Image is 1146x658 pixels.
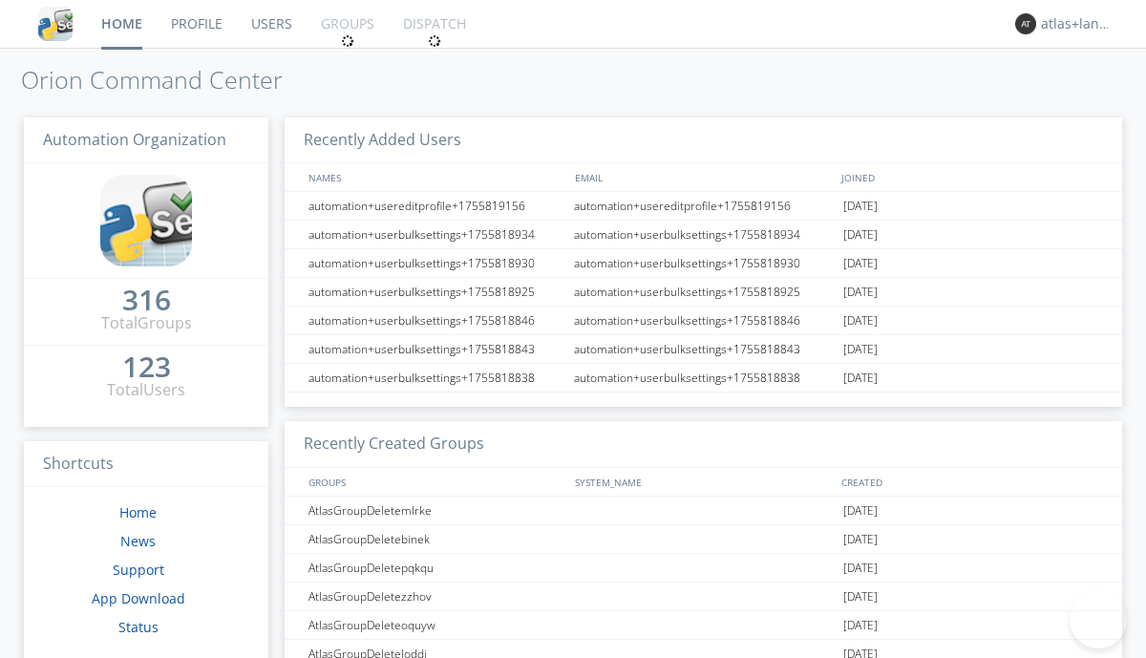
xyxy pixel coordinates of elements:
[101,312,192,334] div: Total Groups
[107,379,185,401] div: Total Users
[122,290,171,309] div: 316
[113,561,164,579] a: Support
[304,611,568,639] div: AtlasGroupDeleteoquyw
[843,497,878,525] span: [DATE]
[304,335,568,363] div: automation+userbulksettings+1755818843
[285,249,1122,278] a: automation+userbulksettings+1755818930automation+userbulksettings+1755818930[DATE]
[569,278,838,306] div: automation+userbulksettings+1755818925
[304,468,565,496] div: GROUPS
[843,249,878,278] span: [DATE]
[304,163,565,191] div: NAMES
[570,468,837,496] div: SYSTEM_NAME
[100,175,192,266] img: cddb5a64eb264b2086981ab96f4c1ba7
[304,221,568,248] div: automation+userbulksettings+1755818934
[304,497,568,524] div: AtlasGroupDeletemlrke
[122,357,171,379] a: 123
[569,192,838,220] div: automation+usereditprofile+1755819156
[285,611,1122,640] a: AtlasGroupDeleteoquyw[DATE]
[285,554,1122,583] a: AtlasGroupDeletepqkqu[DATE]
[569,221,838,248] div: automation+userbulksettings+1755818934
[304,192,568,220] div: automation+usereditprofile+1755819156
[569,364,838,392] div: automation+userbulksettings+1755818838
[837,163,1104,191] div: JOINED
[837,468,1104,496] div: CREATED
[843,335,878,364] span: [DATE]
[304,249,568,277] div: automation+userbulksettings+1755818930
[285,117,1122,164] h3: Recently Added Users
[843,307,878,335] span: [DATE]
[569,249,838,277] div: automation+userbulksettings+1755818930
[285,364,1122,393] a: automation+userbulksettings+1755818838automation+userbulksettings+1755818838[DATE]
[341,34,354,48] img: spin.svg
[285,525,1122,554] a: AtlasGroupDeletebinek[DATE]
[304,307,568,334] div: automation+userbulksettings+1755818846
[569,335,838,363] div: automation+userbulksettings+1755818843
[120,532,156,550] a: News
[285,421,1122,468] h3: Recently Created Groups
[118,618,159,636] a: Status
[428,34,441,48] img: spin.svg
[285,221,1122,249] a: automation+userbulksettings+1755818934automation+userbulksettings+1755818934[DATE]
[570,163,837,191] div: EMAIL
[24,441,268,488] h3: Shortcuts
[1041,14,1113,33] div: atlas+language+check
[304,554,568,582] div: AtlasGroupDeletepqkqu
[285,497,1122,525] a: AtlasGroupDeletemlrke[DATE]
[285,335,1122,364] a: automation+userbulksettings+1755818843automation+userbulksettings+1755818843[DATE]
[304,364,568,392] div: automation+userbulksettings+1755818838
[843,611,878,640] span: [DATE]
[843,278,878,307] span: [DATE]
[843,221,878,249] span: [DATE]
[285,278,1122,307] a: automation+userbulksettings+1755818925automation+userbulksettings+1755818925[DATE]
[569,307,838,334] div: automation+userbulksettings+1755818846
[304,583,568,610] div: AtlasGroupDeletezzhov
[843,554,878,583] span: [DATE]
[1015,13,1036,34] img: 373638.png
[285,307,1122,335] a: automation+userbulksettings+1755818846automation+userbulksettings+1755818846[DATE]
[122,357,171,376] div: 123
[1070,591,1127,648] iframe: Toggle Customer Support
[92,589,185,607] a: App Download
[119,503,157,521] a: Home
[285,583,1122,611] a: AtlasGroupDeletezzhov[DATE]
[285,192,1122,221] a: automation+usereditprofile+1755819156automation+usereditprofile+1755819156[DATE]
[843,192,878,221] span: [DATE]
[843,364,878,393] span: [DATE]
[43,129,226,150] span: Automation Organization
[122,290,171,312] a: 316
[304,278,568,306] div: automation+userbulksettings+1755818925
[843,583,878,611] span: [DATE]
[843,525,878,554] span: [DATE]
[38,7,73,41] img: cddb5a64eb264b2086981ab96f4c1ba7
[304,525,568,553] div: AtlasGroupDeletebinek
